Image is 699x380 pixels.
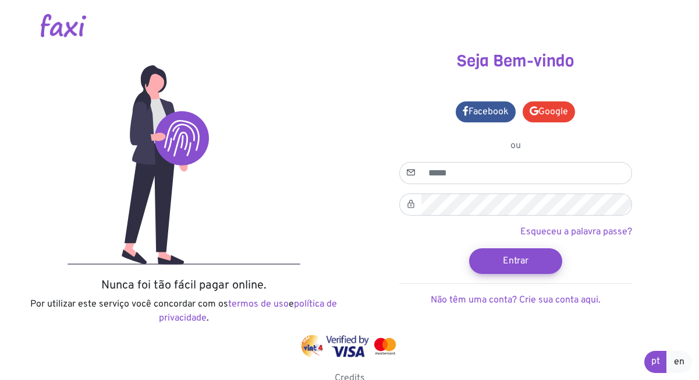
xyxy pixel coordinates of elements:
[371,335,398,357] img: mastercard
[523,101,575,122] a: Google
[666,351,692,373] a: en
[399,139,632,153] p: ou
[300,335,324,357] img: vinti4
[326,335,370,357] img: visa
[27,279,341,293] h5: Nunca foi tão fácil pagar online.
[469,248,562,274] button: Entrar
[644,351,667,373] a: pt
[359,51,673,71] h3: Seja Bem-vindo
[456,101,516,122] a: Facebook
[431,294,601,306] a: Não têm uma conta? Crie sua conta aqui.
[27,297,341,325] p: Por utilizar este serviço você concordar com os e .
[228,298,289,310] a: termos de uso
[520,226,632,238] a: Esqueceu a palavra passe?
